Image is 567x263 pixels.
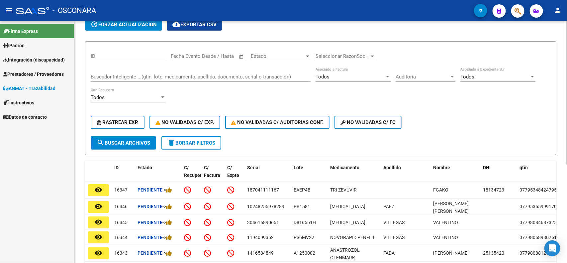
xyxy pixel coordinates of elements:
[483,187,504,193] span: 18134723
[90,22,157,28] span: forzar actualizacion
[112,161,135,190] datatable-header-cell: ID
[520,235,557,240] span: 07798058930761
[247,187,279,193] span: 187041111167
[544,240,560,256] div: Open Intercom Messenger
[114,235,128,240] span: 16344
[135,161,181,190] datatable-header-cell: Estado
[162,250,172,256] span: ->
[247,204,284,209] span: 10248255978289
[433,165,450,170] span: Nombre
[433,187,448,193] span: FGAKO
[138,220,162,225] strong: Pendiente
[167,139,175,147] mat-icon: delete
[251,53,305,59] span: Estado
[138,250,162,256] strong: Pendiente
[3,70,64,78] span: Prestadores / Proveedores
[3,42,25,49] span: Padrón
[91,136,156,150] button: Buscar Archivos
[162,187,172,193] span: ->
[227,165,239,178] span: C/ Expte
[340,119,396,125] span: No validadas c/ FC
[383,165,401,170] span: Apellido
[3,28,38,35] span: Firma Express
[294,220,316,225] span: D816551H
[554,6,562,14] mat-icon: person
[328,161,381,190] datatable-header-cell: Medicamento
[204,165,220,178] span: C/ Factura
[520,165,528,170] span: gtin
[5,6,13,14] mat-icon: menu
[247,165,260,170] span: Serial
[433,220,458,225] span: VALENTINO
[94,186,102,194] mat-icon: remove_red_eye
[162,235,172,240] span: ->
[294,165,303,170] span: Lote
[3,85,55,92] span: ANMAT - Trazabilidad
[161,136,221,150] button: Borrar Filtros
[381,161,430,190] datatable-header-cell: Apellido
[383,220,405,225] span: VILLEGAS
[162,204,172,209] span: ->
[247,250,274,256] span: 1416584849
[114,165,119,170] span: ID
[520,250,557,256] span: 07798088120347
[294,235,314,240] span: PS6MV22
[162,220,172,225] span: ->
[94,249,102,257] mat-icon: remove_red_eye
[520,204,557,209] span: 07795355999170
[114,250,128,256] span: 16343
[480,161,517,190] datatable-header-cell: DNI
[114,204,128,209] span: 16346
[334,116,402,129] button: No validadas c/ FC
[97,119,139,125] span: Rastrear Exp.
[172,20,180,28] mat-icon: cloud_download
[330,204,365,209] span: [MEDICAL_DATA]
[3,56,65,64] span: Integración (discapacidad)
[433,235,458,240] span: VALENTINO
[91,94,105,100] span: Todos
[316,53,369,59] span: Seleccionar RazonSocial
[52,3,96,18] span: - OSCONARA
[433,201,469,214] span: [PERSON_NAME] [PERSON_NAME]
[483,165,491,170] span: DNI
[138,187,162,193] strong: Pendiente
[90,20,98,28] mat-icon: update
[247,235,274,240] span: 1194099352
[433,250,469,256] span: [PERSON_NAME]
[294,204,310,209] span: PB1581
[238,53,245,61] button: Open calendar
[171,53,192,59] input: Start date
[167,19,222,31] button: Exportar CSV
[225,116,330,129] button: No Validadas c/ Auditorias Conf.
[3,113,47,121] span: Datos de contacto
[383,250,395,256] span: FADA
[184,165,204,178] span: C/ Recupero
[231,119,324,125] span: No Validadas c/ Auditorias Conf.
[114,187,128,193] span: 16347
[138,235,162,240] strong: Pendiente
[138,165,152,170] span: Estado
[483,250,504,256] span: 25135420
[330,220,365,225] span: [MEDICAL_DATA]
[430,161,480,190] datatable-header-cell: Nombre
[172,22,217,28] span: Exportar CSV
[225,161,244,190] datatable-header-cell: C/ Expte
[97,139,105,147] mat-icon: search
[94,202,102,210] mat-icon: remove_red_eye
[97,140,150,146] span: Buscar Archivos
[460,74,474,80] span: Todos
[3,99,34,106] span: Instructivos
[383,235,405,240] span: VILLEGAS
[94,233,102,241] mat-icon: remove_red_eye
[181,161,201,190] datatable-header-cell: C/ Recupero
[291,161,328,190] datatable-header-cell: Lote
[330,187,357,193] span: TRI ZEVUVIR
[85,19,162,31] button: forzar actualizacion
[201,161,225,190] datatable-header-cell: C/ Factura
[114,220,128,225] span: 16345
[91,116,144,129] button: Rastrear Exp.
[330,247,360,260] span: ANASTROZOL GLENMARK
[294,187,311,193] span: EAEP4B
[247,220,279,225] span: 304616890651
[316,74,330,80] span: Todos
